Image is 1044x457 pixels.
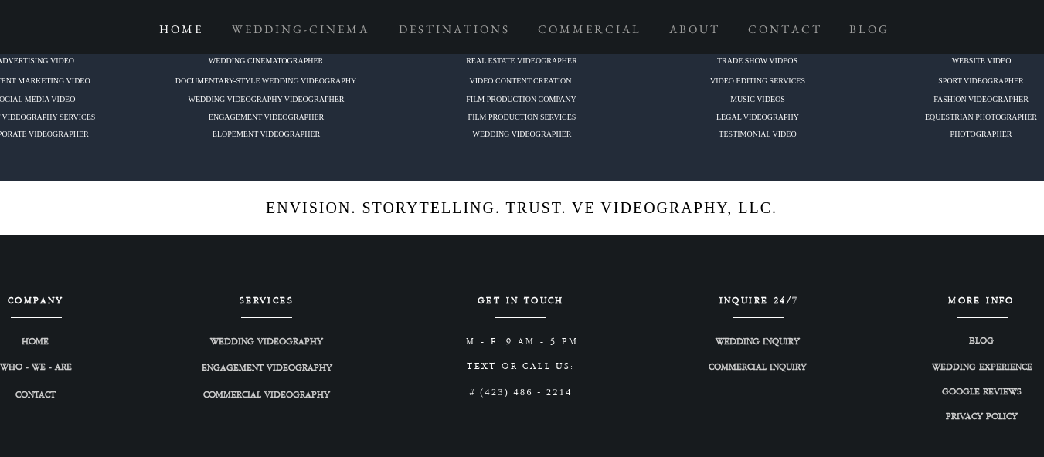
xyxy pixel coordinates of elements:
span: FILM PRODUCTION COMPANY [466,95,576,103]
span: M - F: 9 AM - 5 PM [466,337,578,347]
span: VIDEO CONTENT CREATION [469,76,571,85]
span: INQUIRE 24/7 [719,296,799,306]
a: C O M M E R C I A L [523,15,654,43]
a: WEDDING VIDEOGRAPHY [172,334,362,351]
span: HOME [22,336,49,349]
a: B L O G [835,15,902,43]
span: MUSIC VIDEOS [730,95,785,103]
span: GET IN TOUCH [478,296,564,306]
a: C O N T A C T [733,15,835,43]
span: GOOGLE REVIEWS [942,386,1022,399]
span: TRADE SHOW VIDEOS [717,56,797,65]
span: # (423) 486 - 2214 [469,387,572,398]
span: CONTACT [15,389,56,402]
a: D E S T I N A T I O N S [383,15,523,43]
a: A B O U T [654,15,733,43]
p: B L O G [842,15,895,43]
span: WEBSITE VIDEO [952,56,1012,65]
span: ELOPEMENT VIDEOGRAPHER [213,130,320,138]
span: REAL ESTATE VIDEOGRAPHER [466,56,577,65]
span: COMMERCIAL VIDEOGRAPHY [203,389,330,402]
p: A B O U T [661,15,726,43]
span: FASHION VIDEOGRAPHER [933,95,1029,103]
a: W E D D I N G - C I N E M A [216,15,383,43]
p: W E D D I N G - C I N E M A [224,15,375,43]
a: COMMERCIAL INQUIRY [692,360,824,377]
p: C O M M E R C I A L [530,15,647,43]
a: COMMERCIAL VIDEOGRAPHY [195,388,339,405]
span: WEDDING CINEMATOGRAPHER [209,56,323,65]
span: ENGAGEMENT VIDEOGRAPHER [209,113,324,121]
span: WEDDING VIDEOGRAPHY [210,336,323,349]
span: FILM PRODUCTION SERVICES [468,113,576,121]
p: H O M E [151,15,209,43]
span: WEDDING EXPERIENCE [932,361,1032,374]
span: MORE INFO [948,296,1015,306]
span: SERVICES [240,296,294,306]
span: LEGAL VIDEOGRAPHY [716,113,799,121]
nav: Site [144,15,902,43]
span: WEDDING VIDEOGRAPHER [473,130,572,138]
p: C O N T A C T [740,15,828,43]
span: EQUESTRIAN PHOTOGRAPHER [925,113,1037,121]
span: BLOG [969,335,994,348]
a: H O M E [144,15,216,43]
a: WEDDING INQUIRY [703,334,813,351]
span: WEDDING INQUIRY [716,336,800,349]
a: BLOG [937,333,1027,350]
iframe: Wix Chat [866,391,1044,457]
span: COMMERCIAL INQUIRY [709,361,807,374]
span: WEDDING VIDEOGRAPHY VIDEOGRAPHER [188,95,344,103]
span: ENVISION. STORYTELLING. TRUST. VE VIDEOGRAPHY, LLC. [266,199,777,216]
span: TESTIMONIAL VIDEO [719,130,796,138]
span: VIDEO EDITING SERVICES [710,76,805,85]
span: PHOTOGRAPHER [950,130,1012,138]
span: SPORT VIDEOGRAPHER [938,76,1023,85]
span: DOCUMENTARY-STYLE WEDDING VIDEOGRAPHY [175,76,356,85]
p: D E S T I N A T I O N S [391,15,515,43]
span: ENGAGEMENT VIDEOGRAPHY [202,362,332,375]
a: ENGAGEMENT VIDEOGRAPHY [182,361,352,377]
span: COMPANY [8,296,64,306]
span: TEXT OR CALL US: [467,361,574,371]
